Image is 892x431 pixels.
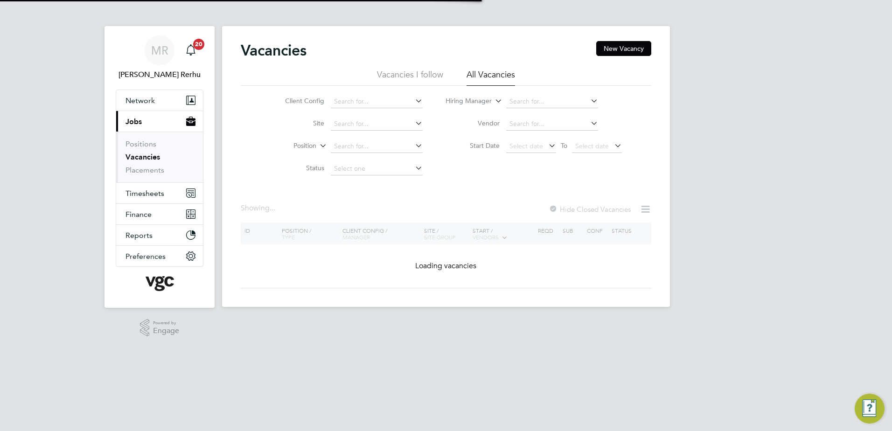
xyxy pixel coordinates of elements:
[125,210,152,219] span: Finance
[271,164,324,172] label: Status
[446,141,500,150] label: Start Date
[181,35,200,65] a: 20
[438,97,492,106] label: Hiring Manager
[467,69,515,86] li: All Vacancies
[125,117,142,126] span: Jobs
[116,276,203,291] a: Go to home page
[125,139,156,148] a: Positions
[146,276,174,291] img: vgcgroup-logo-retina.png
[125,153,160,161] a: Vacancies
[116,204,203,224] button: Finance
[575,142,609,150] span: Select date
[125,189,164,198] span: Timesheets
[125,231,153,240] span: Reports
[241,203,277,213] div: Showing
[116,35,203,80] a: MR[PERSON_NAME] Rerhu
[116,90,203,111] button: Network
[506,95,598,108] input: Search for...
[596,41,651,56] button: New Vacancy
[241,41,307,60] h2: Vacancies
[125,96,155,105] span: Network
[377,69,443,86] li: Vacancies I follow
[116,246,203,266] button: Preferences
[153,327,179,335] span: Engage
[558,139,570,152] span: To
[271,97,324,105] label: Client Config
[509,142,543,150] span: Select date
[331,140,423,153] input: Search for...
[446,119,500,127] label: Vendor
[331,162,423,175] input: Select one
[125,252,166,261] span: Preferences
[331,95,423,108] input: Search for...
[270,203,275,213] span: ...
[116,132,203,182] div: Jobs
[125,166,164,174] a: Placements
[116,225,203,245] button: Reports
[506,118,598,131] input: Search for...
[116,69,203,80] span: Manpreet Rerhu
[116,183,203,203] button: Timesheets
[116,111,203,132] button: Jobs
[140,319,180,337] a: Powered byEngage
[855,394,885,424] button: Engage Resource Center
[105,26,215,308] nav: Main navigation
[151,44,168,56] span: MR
[271,119,324,127] label: Site
[263,141,316,151] label: Position
[549,205,631,214] label: Hide Closed Vacancies
[153,319,179,327] span: Powered by
[331,118,423,131] input: Search for...
[193,39,204,50] span: 20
